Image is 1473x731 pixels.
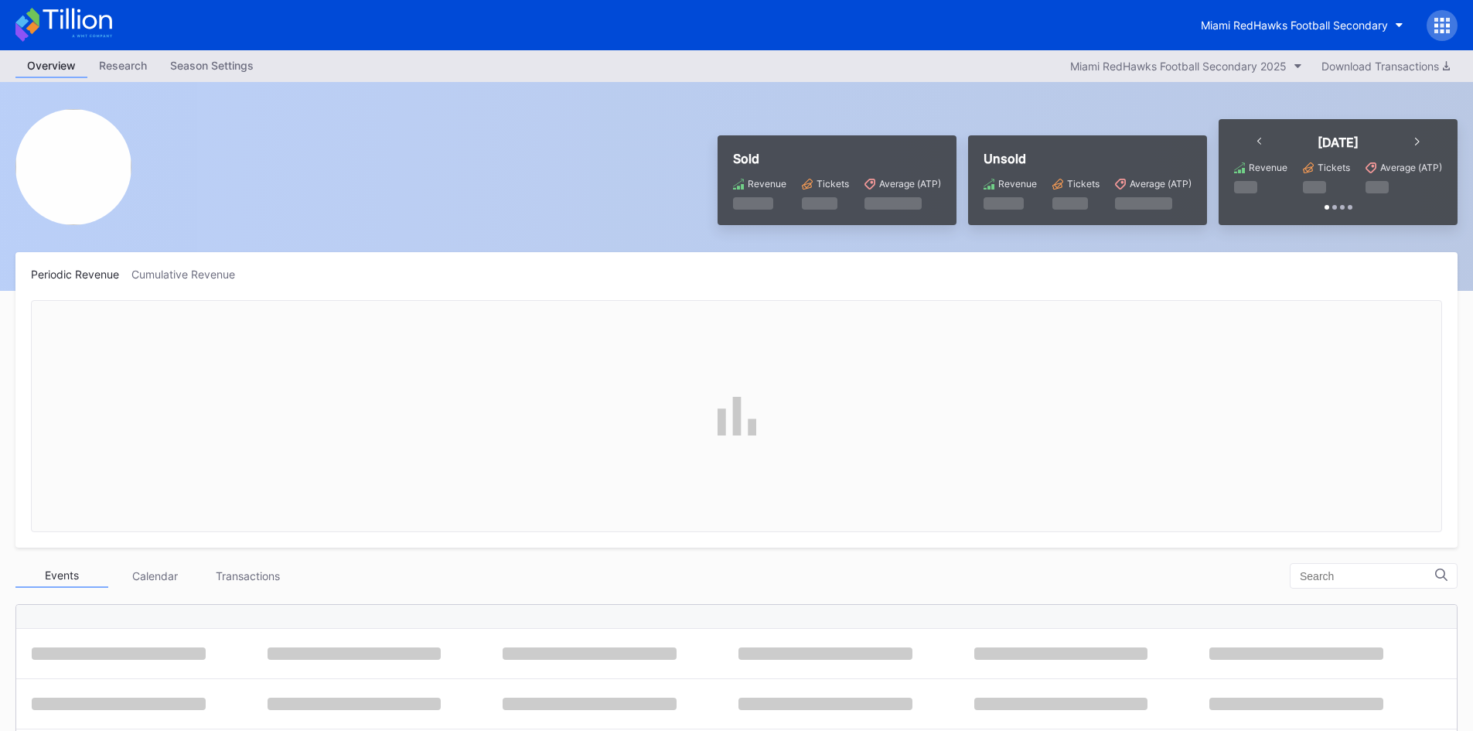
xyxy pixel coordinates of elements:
div: Periodic Revenue [31,268,131,281]
div: Revenue [1249,162,1287,173]
div: Average (ATP) [879,178,941,190]
div: [DATE] [1318,135,1359,150]
div: Events [15,564,108,588]
div: Calendar [108,564,201,588]
input: Search [1300,570,1435,582]
div: Revenue [998,178,1037,190]
div: Tickets [1067,178,1100,190]
button: Miami RedHawks Football Secondary 2025 [1062,56,1310,77]
div: Tickets [1318,162,1350,173]
div: Transactions [201,564,294,588]
div: Miami RedHawks Football Secondary 2025 [1070,60,1287,73]
div: Cumulative Revenue [131,268,247,281]
a: Season Settings [159,54,265,78]
a: Overview [15,54,87,78]
div: Revenue [748,178,786,190]
div: Download Transactions [1321,60,1450,73]
button: Miami RedHawks Football Secondary [1189,11,1415,39]
div: Sold [733,151,941,166]
a: Research [87,54,159,78]
div: Average (ATP) [1130,178,1192,190]
div: Average (ATP) [1380,162,1442,173]
div: Unsold [984,151,1192,166]
div: Research [87,54,159,77]
div: Season Settings [159,54,265,77]
button: Download Transactions [1314,56,1458,77]
div: Miami RedHawks Football Secondary [1201,19,1388,32]
div: Tickets [817,178,849,190]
